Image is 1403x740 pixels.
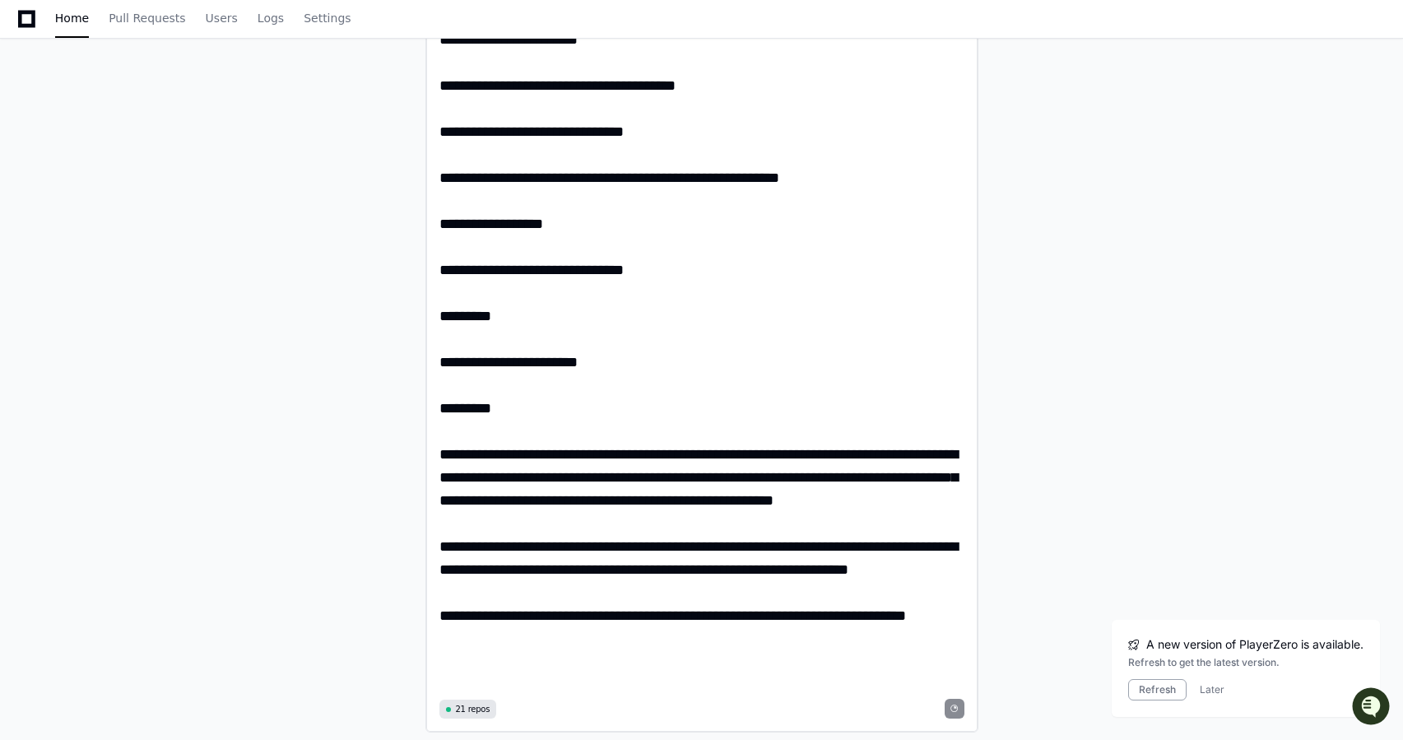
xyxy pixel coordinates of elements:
span: Pull Requests [109,13,185,23]
span: A new version of PlayerZero is available. [1146,636,1364,653]
a: Powered byPylon [116,172,199,185]
span: Pylon [164,173,199,185]
button: Later [1200,683,1224,696]
div: Start new chat [56,123,270,139]
div: Refresh to get the latest version. [1128,656,1364,669]
button: Start new chat [280,128,300,147]
span: Users [206,13,238,23]
span: Logs [258,13,284,23]
img: 1756235613930-3d25f9e4-fa56-45dd-b3ad-e072dfbd1548 [16,123,46,152]
span: Settings [304,13,351,23]
span: 21 repos [456,703,490,715]
span: Home [55,13,89,23]
div: Welcome [16,66,300,92]
div: We're offline, but we'll be back soon! [56,139,239,152]
iframe: Open customer support [1350,686,1395,730]
img: PlayerZero [16,16,49,49]
button: Refresh [1128,679,1187,700]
